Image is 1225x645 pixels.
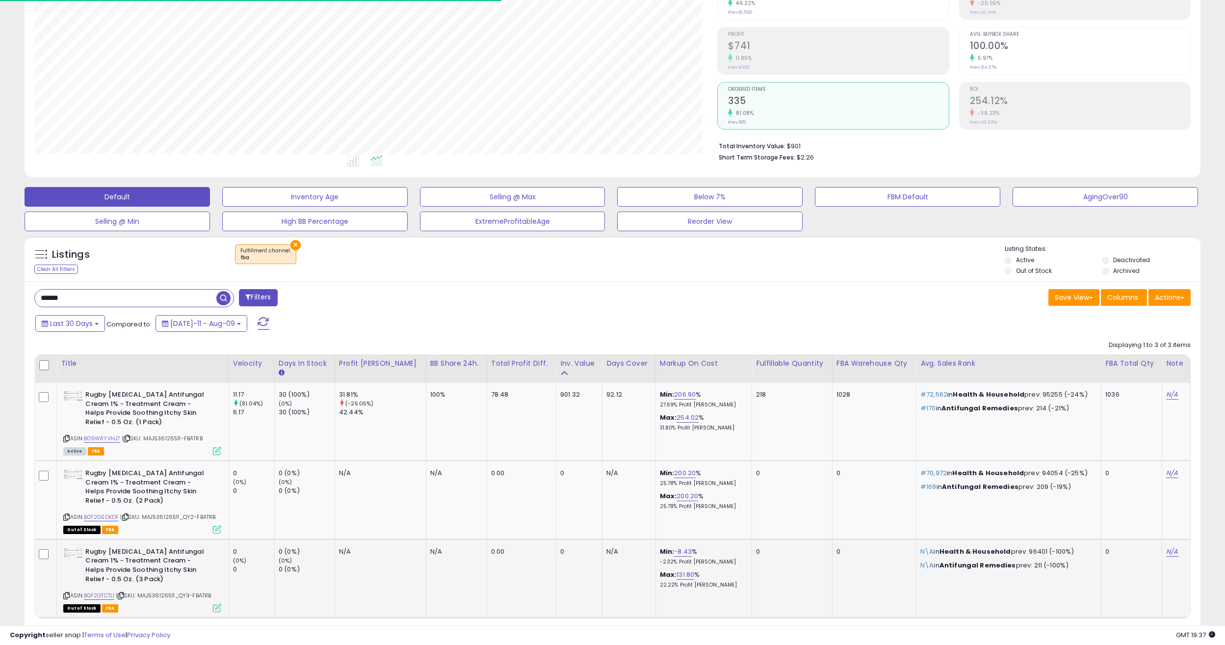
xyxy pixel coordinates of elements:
[920,404,1094,413] p: in prev: 214 (-21%)
[836,469,909,478] div: 0
[728,32,948,37] span: Profit
[974,54,993,62] small: 5.97%
[920,358,1097,369] div: Avg. Sales Rank
[122,434,202,442] span: | SKU: MAJ536126511-FBATRB
[756,469,825,478] div: 0
[655,354,752,383] th: The percentage added to the cost of goods (COGS) that forms the calculator for Min & Max prices.
[491,358,552,369] div: Total Profit Diff.
[660,469,744,487] div: %
[88,447,104,456] span: FBA
[279,565,335,574] div: 0 (0%)
[239,289,277,306] button: Filters
[10,631,170,640] div: seller snap | |
[660,390,675,399] b: Min:
[660,547,744,565] div: %
[63,447,86,456] span: All listings currently available for purchase on Amazon
[606,547,648,556] div: N/A
[660,413,677,422] b: Max:
[10,630,46,640] strong: Copyright
[606,469,648,478] div: N/A
[660,570,744,589] div: %
[84,513,119,521] a: B0F2GSDKDF
[756,547,825,556] div: 0
[970,95,1190,108] h2: 254.12%
[920,469,1094,478] p: in prev: 94054 (-25%)
[1107,293,1138,302] span: Columns
[25,187,210,207] button: Default
[339,358,422,369] div: Profit [PERSON_NAME]
[240,247,291,262] span: Fulfillment channel :
[660,358,748,369] div: Markup on Cost
[279,547,335,556] div: 0 (0%)
[233,565,274,574] div: 0
[430,390,479,399] div: 100%
[674,390,696,400] a: 206.90
[1105,358,1158,369] div: FBA Total Qty
[920,403,936,413] span: #170
[660,480,744,487] p: 25.78% Profit [PERSON_NAME]
[660,492,744,510] div: %
[560,547,595,556] div: 0
[85,547,205,586] b: Rugby [MEDICAL_DATA] Antifungal Cream 1% - Treatment Cream - Helps Provide Soothing Itchy Skin Re...
[279,390,335,399] div: 30 (100%)
[560,358,598,369] div: Inv. value
[25,212,210,231] button: Selling @ Min
[1166,358,1186,369] div: Note
[170,319,235,328] span: [DATE]-11 - Aug-09
[1113,256,1150,264] label: Deactivated
[279,469,335,478] div: 0 (0%)
[339,547,418,556] div: N/A
[1016,256,1034,264] label: Active
[677,491,698,501] a: 200.20
[85,390,205,429] b: Rugby [MEDICAL_DATA] Antifungal Cream 1% - Treatment Cream - Helps Provide Soothing Itchy Skin Re...
[85,469,205,508] b: Rugby [MEDICAL_DATA] Antifungal Cream 1% - Treatment Cream - Helps Provide Soothing Itchy Skin Re...
[63,469,221,533] div: ASIN:
[279,369,285,377] small: Days In Stock.
[61,358,224,369] div: Title
[560,469,595,478] div: 0
[339,469,418,478] div: N/A
[491,469,548,478] div: 0.00
[920,390,947,399] span: #72,562
[430,469,479,478] div: N/A
[728,64,750,70] small: Prev: $662
[52,248,90,262] h5: Listings
[233,358,270,369] div: Velocity
[1166,390,1178,400] a: N/A
[728,9,753,15] small: Prev: $1,560
[660,559,744,565] p: -2.32% Profit [PERSON_NAME]
[719,142,785,150] b: Total Inventory Value:
[233,469,274,478] div: 0
[1101,289,1147,306] button: Columns
[815,187,1000,207] button: FBM Default
[560,390,595,399] div: 901.32
[728,95,948,108] h2: 335
[63,390,221,454] div: ASIN:
[239,400,263,407] small: (81.04%)
[719,139,1183,151] li: $901
[617,187,803,207] button: Below 7%
[1016,267,1052,275] label: Out of Stock
[63,547,221,611] div: ASIN:
[279,557,292,564] small: (0%)
[1048,289,1099,306] button: Save View
[120,513,215,521] span: | SKU: MAJ536126511_QY2-FBATRB
[491,390,548,399] div: 78.48
[728,40,948,54] h2: $741
[1013,187,1198,207] button: AgingOver90
[920,483,1094,491] p: in prev: 209 (-19%)
[233,486,274,495] div: 0
[974,109,1000,117] small: -38.23%
[156,315,247,332] button: [DATE]-11 - Aug-09
[1166,547,1178,557] a: N/A
[970,87,1190,92] span: ROI
[920,390,1094,399] p: in prev: 95255 (-24%)
[102,526,119,534] span: FBA
[290,240,301,250] button: ×
[677,570,694,580] a: 131.80
[970,40,1190,54] h2: 100.00%
[606,390,648,399] div: 92.12
[240,254,291,261] div: fba
[952,468,1024,478] span: Health & Household
[920,561,1094,570] p: in prev: 211 (-100%)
